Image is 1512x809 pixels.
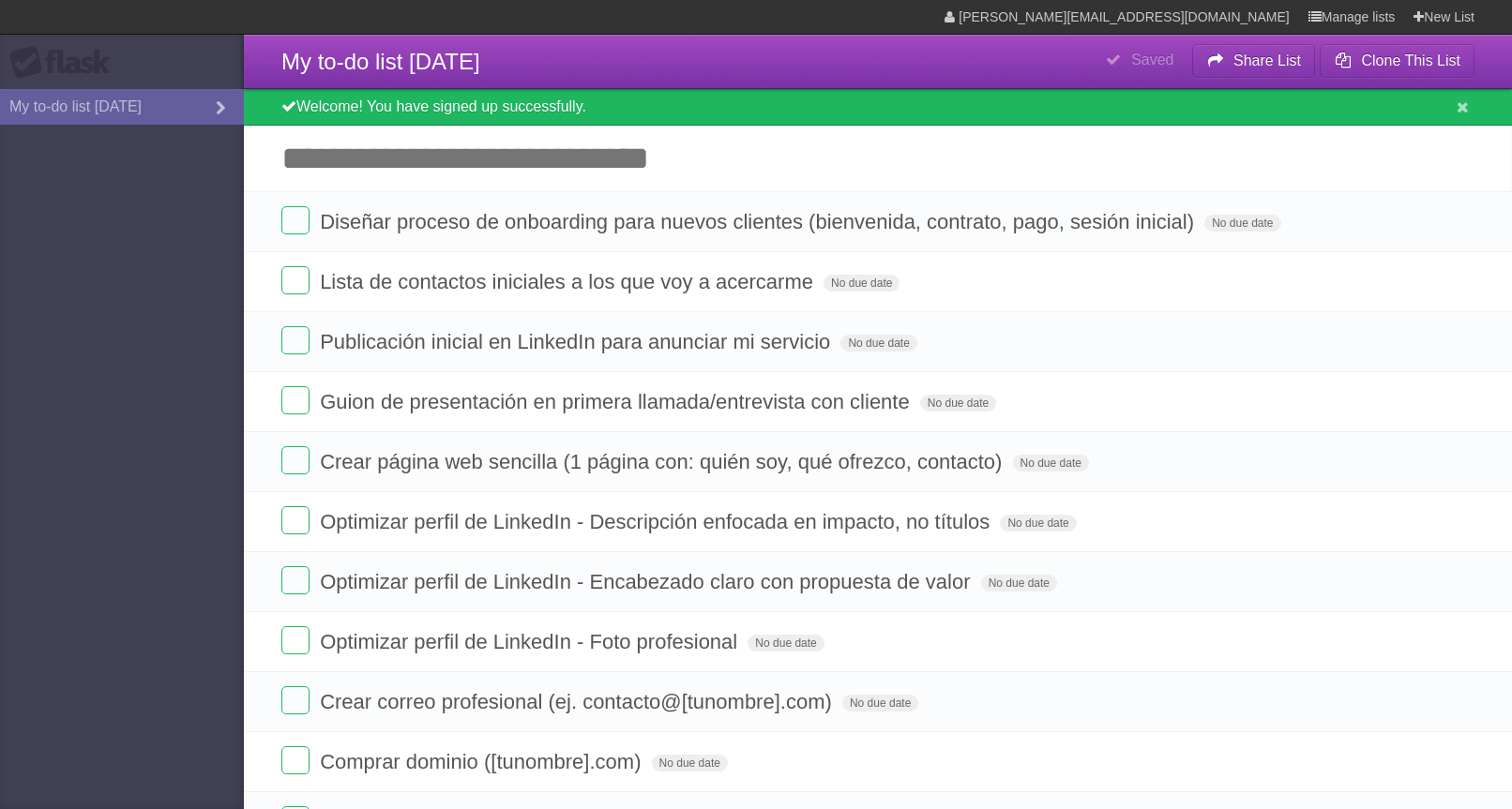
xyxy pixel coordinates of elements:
span: Optimizar perfil de LinkedIn - Descripción enfocada en impacto, no títulos [320,510,994,533]
label: Done [281,746,310,774]
span: No due date [840,335,916,352]
span: Publicación inicial en LinkedIn para anunciar mi servicio [320,330,835,353]
label: Done [281,326,310,354]
label: Done [281,626,310,654]
label: Done [281,386,310,414]
span: No due date [920,395,996,412]
span: Crear correo profesional (ej. contacto@[tunombre].com) [320,690,837,713]
label: Done [281,206,310,234]
span: Comprar dominio ([tunombre].com) [320,750,645,773]
span: No due date [1013,455,1089,472]
span: No due date [1000,515,1076,532]
span: My to-do list [DATE] [281,49,480,74]
span: No due date [748,635,824,652]
span: Diseñar proceso de onboarding para nuevos clientes (bienvenida, contrato, pago, sesión inicial) [320,210,1199,233]
span: Guion de presentación en primera llamada/entrevista con cliente [320,390,915,413]
label: Done [281,566,310,594]
span: No due date [652,755,728,772]
span: Crear página web sencilla (1 página con: quién soy, qué ofrezco, contacto) [320,450,1006,473]
label: Done [281,266,310,294]
span: No due date [842,695,918,712]
div: Welcome! You have signed up successfully. [244,89,1512,126]
label: Done [281,506,310,534]
span: No due date [981,575,1057,592]
span: Optimizar perfil de LinkedIn - Foto profesional [320,630,742,653]
span: Optimizar perfil de LinkedIn - Encabezado claro con propuesta de valor [320,570,975,593]
span: No due date [824,275,900,292]
div: Flask [9,46,122,80]
label: Done [281,686,310,714]
label: Done [281,446,310,474]
span: Lista de contactos iniciales a los que voy a acercarme [320,270,818,293]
